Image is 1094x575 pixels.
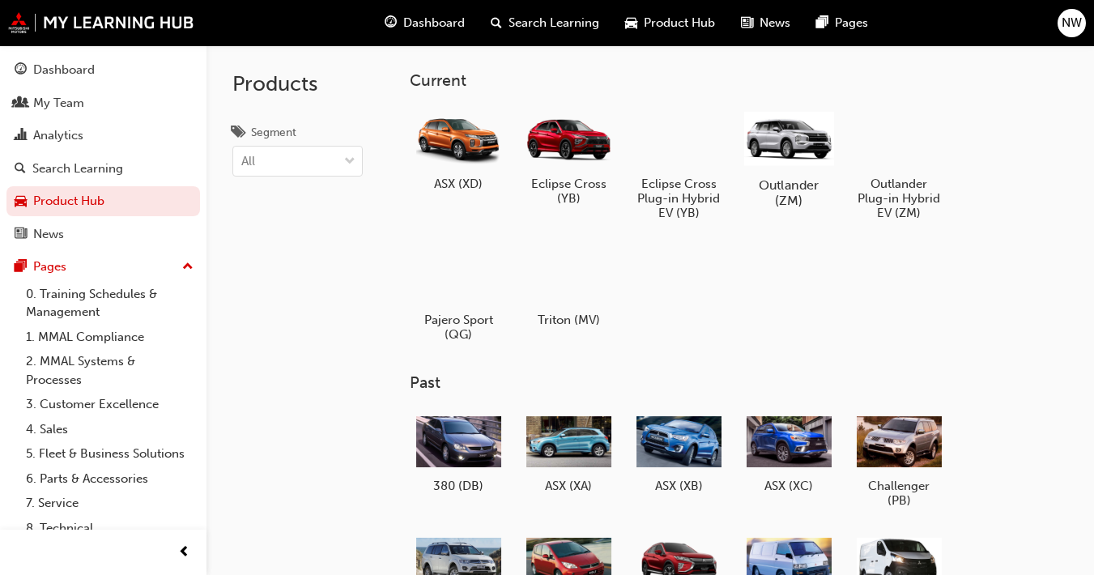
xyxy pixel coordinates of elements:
button: DashboardMy TeamAnalyticsSearch LearningProduct HubNews [6,52,200,252]
h3: Past [410,373,1068,392]
a: 0. Training Schedules & Management [19,282,200,325]
a: Outlander Plug-in Hybrid EV (ZM) [850,103,947,226]
a: Challenger (PB) [850,406,947,514]
a: 3. Customer Excellence [19,392,200,417]
h5: 380 (DB) [416,479,501,493]
a: My Team [6,88,200,118]
span: tags-icon [232,126,245,141]
h5: ASX (XD) [416,177,501,191]
a: ASX (XC) [740,406,837,500]
a: Eclipse Cross (YB) [520,103,617,211]
a: 7. Service [19,491,200,516]
h5: Eclipse Cross Plug-in Hybrid EV (YB) [636,177,722,220]
span: pages-icon [15,260,27,275]
a: guage-iconDashboard [372,6,478,40]
span: Pages [835,14,868,32]
img: mmal [8,12,194,33]
span: car-icon [15,194,27,209]
a: news-iconNews [728,6,803,40]
div: Dashboard [33,61,95,79]
span: chart-icon [15,129,27,143]
a: 6. Parts & Accessories [19,466,200,492]
div: Analytics [33,126,83,145]
h5: Eclipse Cross (YB) [526,177,611,206]
a: search-iconSearch Learning [478,6,612,40]
a: 8. Technical [19,516,200,541]
span: pages-icon [816,13,828,33]
a: News [6,219,200,249]
div: Search Learning [32,160,123,178]
a: 2. MMAL Systems & Processes [19,349,200,392]
h5: ASX (XA) [526,479,611,493]
a: ASX (XA) [520,406,617,500]
span: news-icon [15,228,27,242]
a: 5. Fleet & Business Solutions [19,441,200,466]
a: ASX (XD) [410,103,507,197]
span: guage-icon [385,13,397,33]
a: Dashboard [6,55,200,85]
span: prev-icon [178,543,190,563]
a: Search Learning [6,154,200,184]
a: ASX (XB) [630,406,727,500]
h5: Challenger (PB) [857,479,942,508]
a: Eclipse Cross Plug-in Hybrid EV (YB) [630,103,727,226]
span: News [760,14,790,32]
a: 380 (DB) [410,406,507,500]
div: All [241,152,255,171]
span: search-icon [15,162,26,177]
a: 1. MMAL Compliance [19,325,200,350]
button: Pages [6,252,200,282]
div: Pages [33,258,66,276]
span: search-icon [491,13,502,33]
h2: Products [232,71,363,97]
div: My Team [33,94,84,113]
span: people-icon [15,96,27,111]
a: Triton (MV) [520,239,617,333]
h5: ASX (XC) [747,479,832,493]
span: news-icon [741,13,753,33]
h5: Pajero Sport (QG) [416,313,501,342]
div: News [33,225,64,244]
span: NW [1062,14,1082,32]
a: pages-iconPages [803,6,881,40]
h5: ASX (XB) [636,479,722,493]
a: 4. Sales [19,417,200,442]
span: down-icon [344,151,355,172]
a: Analytics [6,121,200,151]
a: Outlander (ZM) [740,103,837,211]
span: Product Hub [644,14,715,32]
div: Segment [251,125,296,141]
span: Dashboard [403,14,465,32]
h5: Outlander Plug-in Hybrid EV (ZM) [857,177,942,220]
a: Product Hub [6,186,200,216]
span: Search Learning [509,14,599,32]
span: guage-icon [15,63,27,78]
h5: Triton (MV) [526,313,611,327]
h3: Current [410,71,1068,90]
h5: Outlander (ZM) [744,177,834,208]
a: car-iconProduct Hub [612,6,728,40]
span: car-icon [625,13,637,33]
span: up-icon [182,257,194,278]
a: Pajero Sport (QG) [410,239,507,347]
button: NW [1058,9,1086,37]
